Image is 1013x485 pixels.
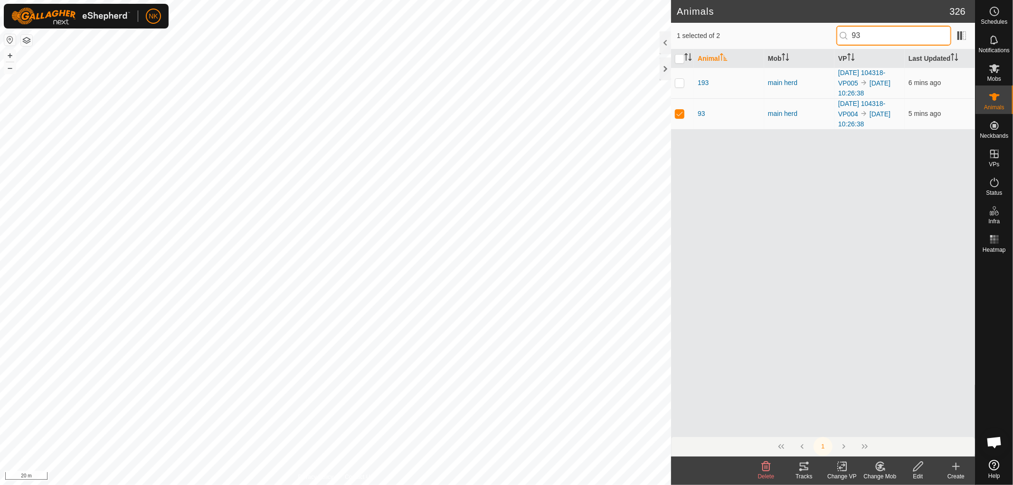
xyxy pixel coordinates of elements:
a: [DATE] 10:26:38 [838,110,890,128]
input: Search (S) [836,26,951,46]
span: 16 Sept 2025, 1:25 pm [909,110,941,117]
th: Mob [764,49,834,68]
button: Reset Map [4,34,16,46]
span: Schedules [981,19,1007,25]
button: + [4,50,16,61]
a: [DATE] 104318-VP004 [838,100,885,118]
button: 1 [814,437,833,456]
span: Notifications [979,48,1010,53]
img: to [860,110,868,117]
span: 93 [698,109,705,119]
a: Help [975,456,1013,483]
span: Delete [758,473,775,480]
span: VPs [989,162,999,167]
span: 326 [950,4,966,19]
th: VP [834,49,905,68]
button: – [4,62,16,74]
p-sorticon: Activate to sort [684,55,692,62]
a: Contact Us [345,473,373,481]
span: 1 selected of 2 [677,31,836,41]
div: Create [937,472,975,481]
div: Tracks [785,472,823,481]
span: Mobs [987,76,1001,82]
p-sorticon: Activate to sort [951,55,958,62]
button: Map Layers [21,35,32,46]
div: Change VP [823,472,861,481]
span: Animals [984,105,1004,110]
a: Privacy Policy [298,473,334,481]
span: NK [149,11,158,21]
span: 193 [698,78,709,88]
span: Infra [988,219,1000,224]
a: [DATE] 104318-VP005 [838,69,885,87]
div: Open chat [980,428,1009,456]
div: Change Mob [861,472,899,481]
img: to [860,79,868,86]
p-sorticon: Activate to sort [782,55,789,62]
th: Animal [694,49,764,68]
div: main herd [768,78,831,88]
a: [DATE] 10:26:38 [838,79,890,97]
span: 16 Sept 2025, 1:24 pm [909,79,941,86]
span: Neckbands [980,133,1008,139]
div: Edit [899,472,937,481]
span: Help [988,473,1000,479]
div: main herd [768,109,831,119]
h2: Animals [677,6,950,17]
p-sorticon: Activate to sort [847,55,855,62]
p-sorticon: Activate to sort [720,55,728,62]
span: Heatmap [983,247,1006,253]
span: Status [986,190,1002,196]
img: Gallagher Logo [11,8,130,25]
th: Last Updated [905,49,975,68]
